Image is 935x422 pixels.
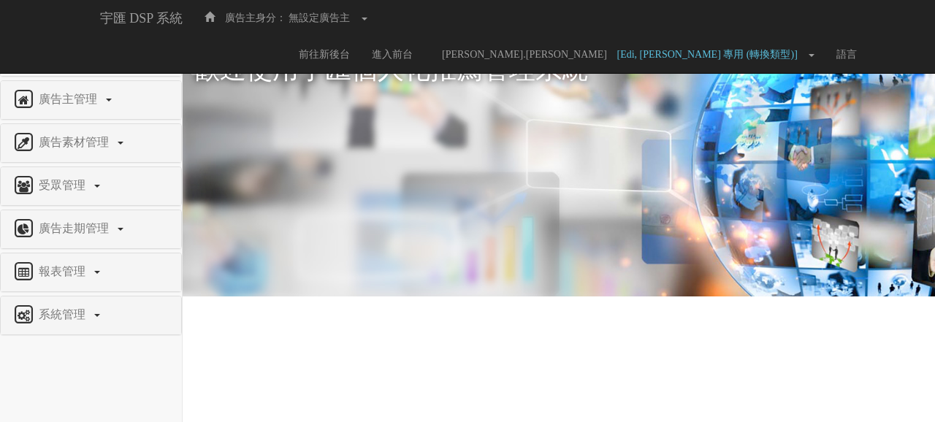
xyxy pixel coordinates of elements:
span: 無設定廣告主 [289,12,350,23]
a: 報表管理 [12,261,170,284]
span: 報表管理 [35,265,93,277]
a: 語言 [825,37,868,73]
span: 廣告主身分： [225,12,286,23]
span: 廣告走期管理 [35,222,116,234]
a: 系統管理 [12,304,170,327]
span: [Edi, [PERSON_NAME] 專用 (轉換類型)] [617,49,804,60]
span: [PERSON_NAME].[PERSON_NAME] [435,49,614,60]
a: 廣告走期管理 [12,218,170,241]
a: [PERSON_NAME].[PERSON_NAME] [Edi, [PERSON_NAME] 專用 (轉換類型)] [424,37,825,73]
a: 廣告主管理 [12,88,170,112]
span: 廣告主管理 [35,93,104,105]
span: 廣告素材管理 [35,136,116,148]
span: 受眾管理 [35,179,93,191]
a: 受眾管理 [12,174,170,198]
a: 廣告素材管理 [12,131,170,155]
a: 前往新後台 [288,37,361,73]
span: 系統管理 [35,308,93,321]
a: 進入前台 [361,37,424,73]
